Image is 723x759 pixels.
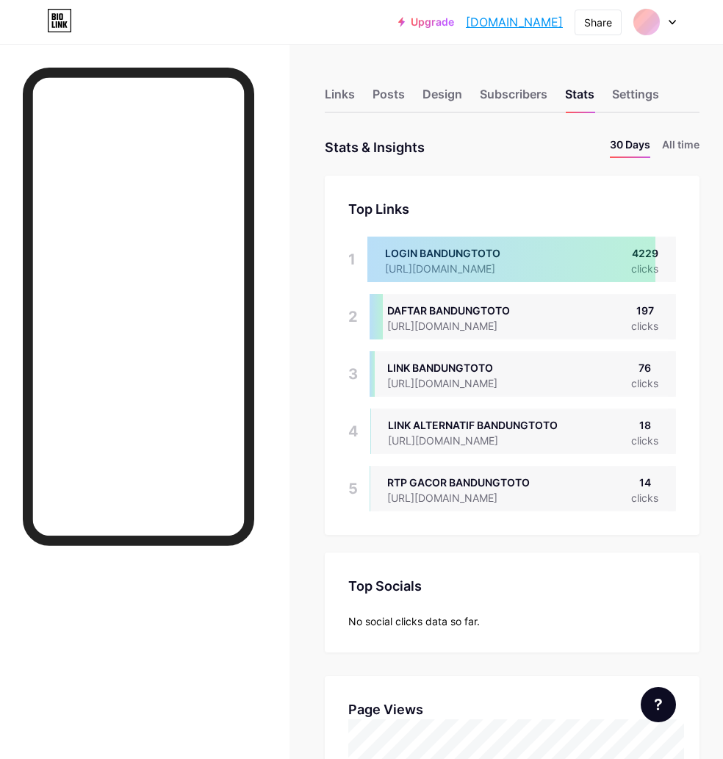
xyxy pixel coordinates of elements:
div: RTP GACOR BANDUNGTOTO [387,475,530,490]
div: [URL][DOMAIN_NAME] [387,318,521,334]
div: [URL][DOMAIN_NAME] [387,490,530,506]
div: Stats & Insights [325,137,425,158]
div: Posts [373,85,405,112]
div: LINK BANDUNGTOTO [387,360,521,375]
div: clicks [631,490,658,506]
div: 76 [631,360,658,375]
div: clicks [631,318,658,334]
div: 3 [348,351,358,397]
div: Top Socials [348,576,676,596]
div: 5 [348,466,358,511]
div: clicks [631,375,658,391]
div: Top Links [348,199,676,219]
div: 2 [348,294,358,339]
div: Design [422,85,462,112]
div: Share [584,15,612,30]
div: DAFTAR BANDUNGTOTO [387,303,521,318]
div: No social clicks data so far. [348,614,676,629]
div: 4 [348,409,359,454]
div: 1 [348,237,356,282]
div: [URL][DOMAIN_NAME] [388,433,558,448]
div: clicks [631,433,658,448]
div: Subscribers [480,85,547,112]
div: Stats [565,85,594,112]
a: Upgrade [398,16,454,28]
div: 14 [631,475,658,490]
li: 30 Days [610,137,650,158]
a: [DOMAIN_NAME] [466,13,563,31]
div: 18 [631,417,658,433]
div: LINK ALTERNATIF BANDUNGTOTO [388,417,558,433]
div: Links [325,85,355,112]
div: [URL][DOMAIN_NAME] [387,375,521,391]
div: 197 [631,303,658,318]
li: All time [662,137,699,158]
div: Page Views [348,699,676,719]
div: Settings [612,85,659,112]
